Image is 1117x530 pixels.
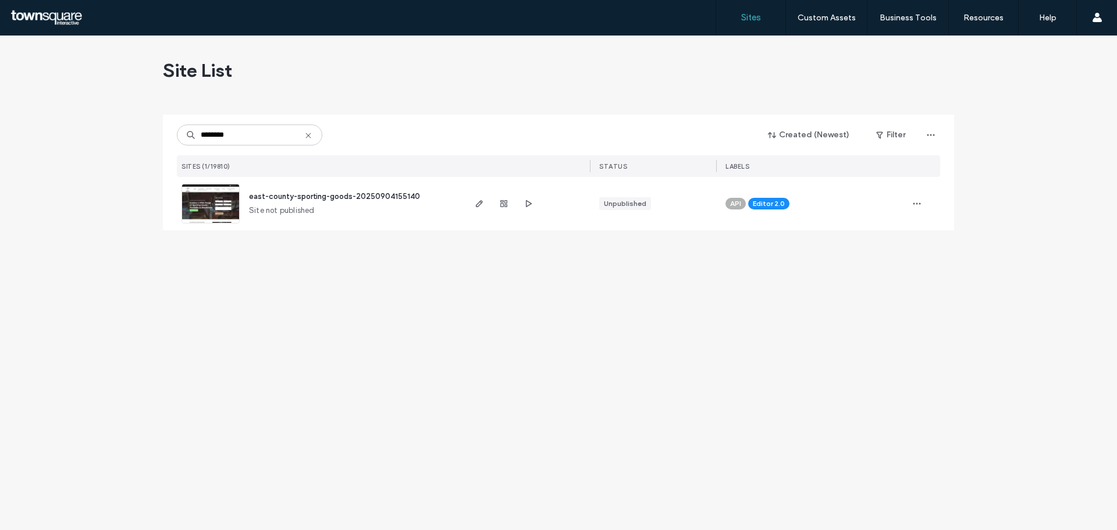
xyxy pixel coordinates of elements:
label: Help [1039,13,1056,23]
div: Unpublished [604,198,646,209]
span: API [730,198,741,209]
span: LABELS [725,162,749,170]
span: Site List [163,59,232,82]
label: Custom Assets [798,13,856,23]
button: Filter [865,126,917,144]
span: Site not published [249,205,315,216]
span: SITES (1/19810) [182,162,230,170]
span: Editor 2.0 [753,198,785,209]
label: Sites [741,12,761,23]
label: Resources [963,13,1004,23]
span: Help [26,8,50,19]
span: STATUS [599,162,627,170]
button: Created (Newest) [758,126,860,144]
label: Business Tools [880,13,937,23]
a: east-county-sporting-goods-20250904155140 [249,192,420,201]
